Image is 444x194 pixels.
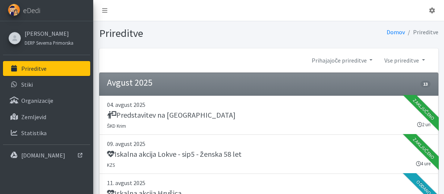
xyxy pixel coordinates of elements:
[3,61,90,76] a: Prireditve
[378,53,431,68] a: Vse prireditve
[387,28,405,36] a: Domov
[21,129,47,137] p: Statistika
[405,27,438,38] li: Prireditve
[3,109,90,124] a: Zemljevid
[3,125,90,140] a: Statistika
[421,81,430,88] span: 13
[25,29,73,38] a: [PERSON_NAME]
[3,148,90,163] a: [DOMAIN_NAME]
[23,5,40,16] span: eDedi
[25,40,73,46] small: DERP Severna Primorska
[3,93,90,108] a: Organizacije
[8,4,20,16] img: eDedi
[21,113,46,121] p: Zemljevid
[3,77,90,92] a: Stiki
[21,65,47,72] p: Prireditve
[306,53,378,68] a: Prihajajoče prireditve
[99,27,266,40] h1: Prireditve
[107,111,236,120] h5: Predstavitev na [GEOGRAPHIC_DATA]
[107,162,115,168] small: KZS
[21,97,53,104] p: Organizacije
[107,100,431,109] p: 04. avgust 2025
[21,152,65,159] p: [DOMAIN_NAME]
[107,178,431,187] p: 11. avgust 2025
[99,96,438,135] a: 04. avgust 2025 Predstavitev na [GEOGRAPHIC_DATA] ŠKD Krim 2 uri Zaključeno
[99,135,438,174] a: 09. avgust 2025 Iskalna akcija Lokve - sip5 - ženska 58 let KZS 4 ure Zaključeno
[107,123,126,129] small: ŠKD Krim
[107,139,431,148] p: 09. avgust 2025
[107,77,152,88] h4: Avgust 2025
[21,81,33,88] p: Stiki
[25,38,73,47] a: DERP Severna Primorska
[107,150,242,159] h5: Iskalna akcija Lokve - sip5 - ženska 58 let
